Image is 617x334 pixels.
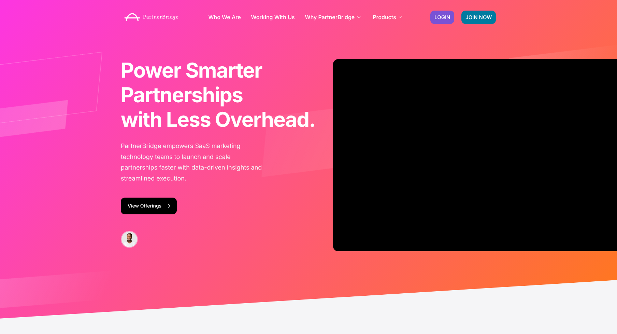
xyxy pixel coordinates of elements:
[121,198,177,214] a: View Offerings
[121,107,315,132] b: with Less Overhead.
[208,14,241,20] a: Who We Are
[121,58,262,107] span: Power Smarter Partnerships
[461,11,496,24] a: JOIN NOW
[128,204,161,209] span: View Offerings
[434,15,450,20] span: LOGIN
[465,15,492,20] span: JOIN NOW
[305,14,363,20] a: Why PartnerBridge
[430,11,454,24] a: LOGIN
[373,14,404,20] a: Products
[251,14,295,20] a: Working With Us
[121,141,264,184] p: PartnerBridge empowers SaaS marketing technology teams to launch and scale partnerships faster wi...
